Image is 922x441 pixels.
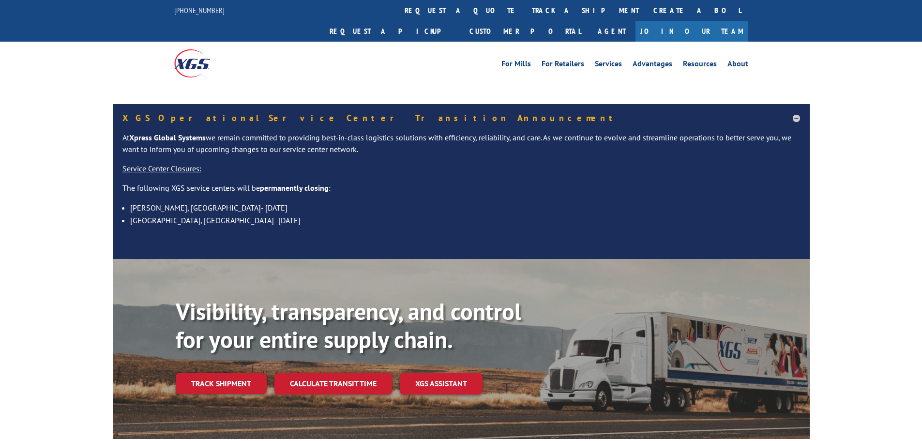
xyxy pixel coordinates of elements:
[122,182,800,202] p: The following XGS service centers will be :
[176,373,267,394] a: Track shipment
[260,183,329,193] strong: permanently closing
[588,21,635,42] a: Agent
[274,373,392,394] a: Calculate transit time
[130,214,800,227] li: [GEOGRAPHIC_DATA], [GEOGRAPHIC_DATA]- [DATE]
[174,5,225,15] a: [PHONE_NUMBER]
[129,133,206,142] strong: Xpress Global Systems
[635,21,748,42] a: Join Our Team
[727,60,748,71] a: About
[595,60,622,71] a: Services
[683,60,717,71] a: Resources
[130,201,800,214] li: [PERSON_NAME], [GEOGRAPHIC_DATA]- [DATE]
[176,296,521,354] b: Visibility, transparency, and control for your entire supply chain.
[542,60,584,71] a: For Retailers
[633,60,672,71] a: Advantages
[322,21,462,42] a: Request a pickup
[122,164,201,173] u: Service Center Closures:
[122,114,800,122] h5: XGS Operational Service Center Transition Announcement
[122,132,800,163] p: At we remain committed to providing best-in-class logistics solutions with efficiency, reliabilit...
[400,373,483,394] a: XGS ASSISTANT
[501,60,531,71] a: For Mills
[462,21,588,42] a: Customer Portal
